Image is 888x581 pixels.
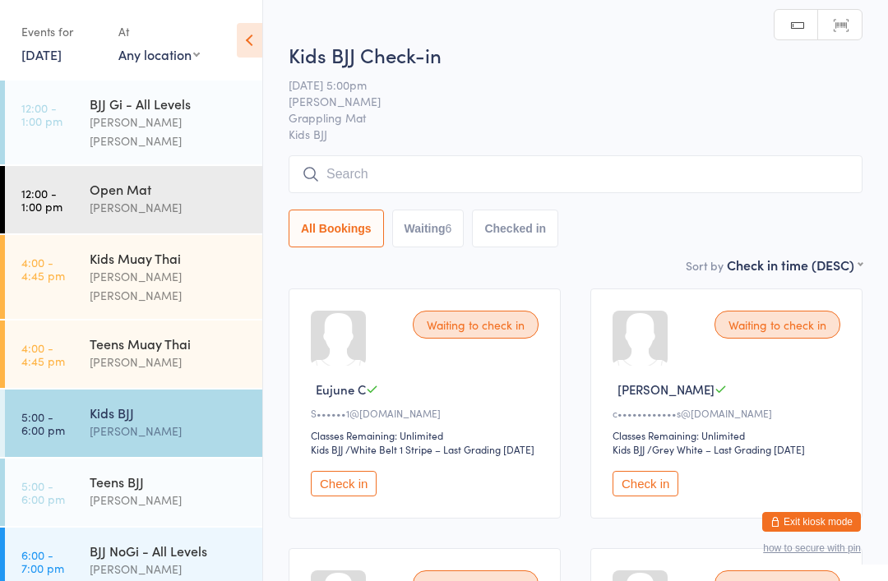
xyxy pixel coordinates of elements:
[727,256,863,274] div: Check in time (DESC)
[90,491,248,510] div: [PERSON_NAME]
[647,442,805,456] span: / Grey White – Last Grading [DATE]
[90,422,248,440] div: [PERSON_NAME]
[5,81,262,164] a: 12:00 -1:00 pmBJJ Gi - All Levels[PERSON_NAME] [PERSON_NAME]
[118,18,200,45] div: At
[5,320,262,388] a: 4:00 -4:45 pmTeens Muay Thai[PERSON_NAME]
[118,45,200,63] div: Any location
[90,403,248,422] div: Kids BJJ
[762,512,861,532] button: Exit kiosk mode
[413,311,539,339] div: Waiting to check in
[613,471,678,496] button: Check in
[5,459,262,526] a: 5:00 -6:00 pmTeens BJJ[PERSON_NAME]
[289,126,863,142] span: Kids BJJ
[5,166,262,233] a: 12:00 -1:00 pmOpen Mat[PERSON_NAME]
[90,198,248,217] div: [PERSON_NAME]
[90,560,248,579] div: [PERSON_NAME]
[311,442,343,456] div: Kids BJJ
[21,548,64,574] time: 6:00 - 7:00 pm
[21,410,65,436] time: 5:00 - 6:00 pm
[21,479,65,505] time: 5:00 - 6:00 pm
[289,93,837,109] span: [PERSON_NAME]
[613,442,645,456] div: Kids BJJ
[90,334,248,353] div: Teens Muay Thai
[311,406,543,420] div: S••••••1@[DOMAIN_NAME]
[21,101,62,127] time: 12:00 - 1:00 pm
[5,390,262,457] a: 5:00 -6:00 pmKids BJJ[PERSON_NAME]
[90,180,248,198] div: Open Mat
[613,428,845,442] div: Classes Remaining: Unlimited
[316,380,366,398] span: Eujune C
[21,341,65,367] time: 4:00 - 4:45 pm
[90,353,248,371] div: [PERSON_NAME]
[21,256,65,282] time: 4:00 - 4:45 pm
[446,222,452,235] div: 6
[21,18,102,45] div: Events for
[613,406,845,420] div: c••••••••••••s@[DOMAIN_NAME]
[345,442,534,456] span: / White Belt 1 Stripe – Last Grading [DATE]
[715,311,840,339] div: Waiting to check in
[289,41,863,68] h2: Kids BJJ Check-in
[5,235,262,319] a: 4:00 -4:45 pmKids Muay Thai[PERSON_NAME] [PERSON_NAME]
[763,542,861,554] button: how to secure with pin
[90,542,248,560] div: BJJ NoGi - All Levels
[392,210,465,247] button: Waiting6
[289,155,863,193] input: Search
[21,45,62,63] a: [DATE]
[21,187,62,213] time: 12:00 - 1:00 pm
[289,109,837,126] span: Grappling Mat
[686,257,724,274] label: Sort by
[617,380,715,398] span: [PERSON_NAME]
[289,76,837,93] span: [DATE] 5:00pm
[90,249,248,267] div: Kids Muay Thai
[311,428,543,442] div: Classes Remaining: Unlimited
[311,471,377,496] button: Check in
[90,473,248,491] div: Teens BJJ
[289,210,384,247] button: All Bookings
[90,267,248,305] div: [PERSON_NAME] [PERSON_NAME]
[90,113,248,150] div: [PERSON_NAME] [PERSON_NAME]
[472,210,558,247] button: Checked in
[90,95,248,113] div: BJJ Gi - All Levels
